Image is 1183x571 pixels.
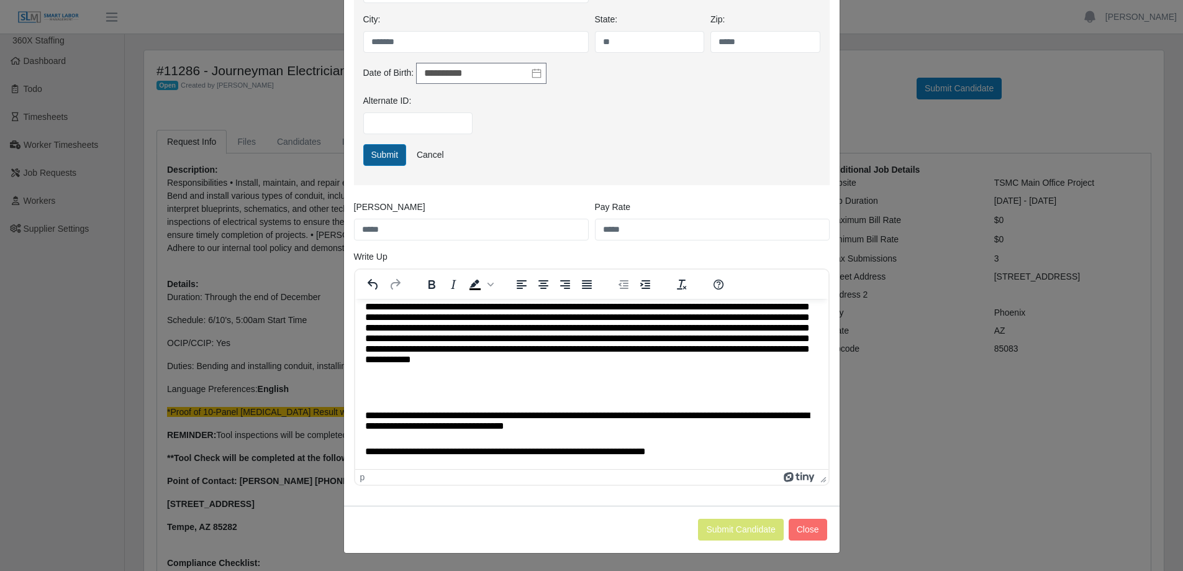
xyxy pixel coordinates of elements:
[360,472,365,482] div: p
[354,201,425,214] label: [PERSON_NAME]
[671,276,692,293] button: Clear formatting
[363,276,384,293] button: Undo
[363,94,412,107] label: Alternate ID:
[708,276,729,293] button: Help
[698,519,783,541] button: Submit Candidate
[421,276,442,293] button: Bold
[355,299,828,469] iframe: Rich Text Area
[465,276,496,293] div: Background color Black
[443,276,464,293] button: Italic
[576,276,597,293] button: Justify
[789,519,827,541] button: Close
[613,276,634,293] button: Decrease indent
[555,276,576,293] button: Align right
[409,144,452,166] a: Cancel
[511,276,532,293] button: Align left
[533,276,554,293] button: Align center
[815,470,828,485] div: Press the Up and Down arrow keys to resize the editor.
[363,66,414,80] label: Date of Birth:
[354,250,388,263] label: Write Up
[635,276,656,293] button: Increase indent
[384,276,406,293] button: Redo
[595,201,631,214] label: Pay Rate
[363,144,407,166] button: Submit
[784,472,815,482] a: Powered by Tiny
